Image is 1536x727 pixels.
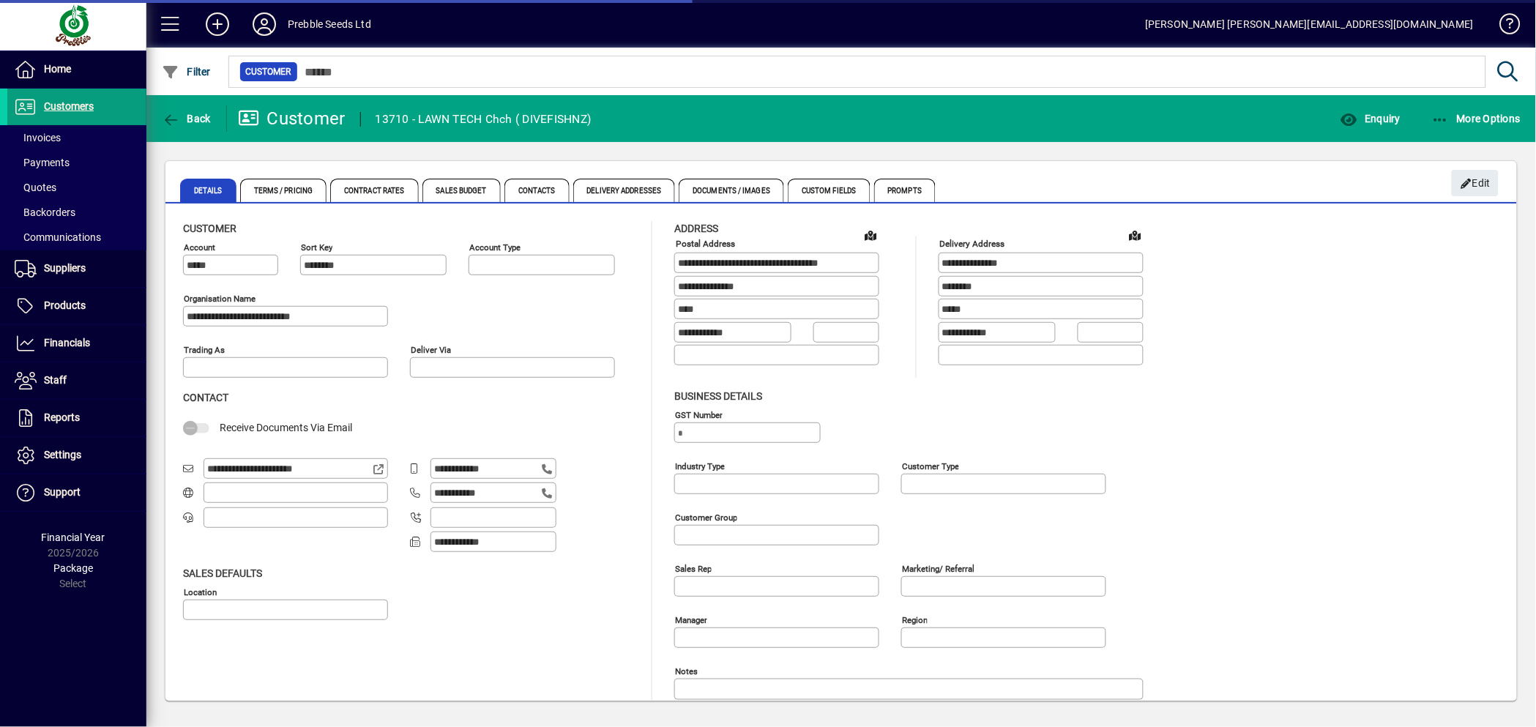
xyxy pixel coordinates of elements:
div: Customer [238,107,346,130]
mat-label: Region [902,614,928,625]
span: Edit [1460,171,1491,195]
mat-label: Industry type [675,461,725,471]
a: Staff [7,362,146,399]
a: Communications [7,225,146,250]
mat-label: Organisation name [184,294,256,304]
span: Support [44,486,81,498]
a: View on map [860,223,883,247]
mat-label: Customer group [675,512,737,522]
span: Customer [183,223,236,234]
mat-label: Sales rep [675,563,712,573]
span: Back [162,113,211,124]
button: Back [158,105,215,132]
button: Filter [158,59,215,85]
span: Contacts [504,179,570,202]
span: Prompts [874,179,936,202]
div: [PERSON_NAME] [PERSON_NAME][EMAIL_ADDRESS][DOMAIN_NAME] [1145,12,1474,36]
mat-label: GST Number [675,409,723,420]
button: More Options [1428,105,1525,132]
span: Products [44,299,86,311]
span: Sales defaults [183,567,262,579]
span: Terms / Pricing [240,179,327,202]
a: Home [7,51,146,88]
a: Reports [7,400,146,436]
span: Enquiry [1340,113,1401,124]
a: Knowledge Base [1488,3,1518,51]
mat-label: Deliver via [411,345,451,355]
span: Suppliers [44,262,86,274]
span: Home [44,63,71,75]
span: Contract Rates [330,179,418,202]
span: More Options [1432,113,1521,124]
button: Enquiry [1336,105,1404,132]
a: Settings [7,437,146,474]
span: Financials [44,337,90,348]
mat-label: Marketing/ Referral [902,563,974,573]
a: Products [7,288,146,324]
mat-label: Account Type [469,242,521,253]
span: Contact [183,392,228,403]
a: Invoices [7,125,146,150]
span: Quotes [15,182,56,193]
span: Sales Budget [422,179,501,202]
span: Backorders [15,206,75,218]
a: Suppliers [7,250,146,287]
mat-label: Account [184,242,215,253]
span: Staff [44,374,67,386]
span: Financial Year [42,532,105,543]
a: Quotes [7,175,146,200]
mat-label: Trading as [184,345,225,355]
a: Financials [7,325,146,362]
span: Documents / Images [679,179,784,202]
a: Payments [7,150,146,175]
span: Communications [15,231,101,243]
span: Details [180,179,236,202]
a: Support [7,474,146,511]
mat-label: Sort key [301,242,332,253]
span: Settings [44,449,81,461]
mat-label: Location [184,586,217,597]
span: Receive Documents Via Email [220,422,352,433]
span: Customers [44,100,94,112]
button: Profile [241,11,288,37]
button: Add [194,11,241,37]
span: Payments [15,157,70,168]
app-page-header-button: Back [146,105,227,132]
span: Address [674,223,718,234]
span: Delivery Addresses [573,179,676,202]
div: 13710 - LAWN TECH Chch ( DIVEFISHNZ) [376,108,592,131]
mat-label: Customer type [902,461,959,471]
span: Invoices [15,132,61,143]
mat-label: Manager [675,614,707,625]
span: Custom Fields [788,179,870,202]
span: Filter [162,66,211,78]
span: Business details [674,390,762,402]
a: Backorders [7,200,146,225]
button: Edit [1452,170,1499,196]
mat-label: Notes [675,666,698,676]
a: View on map [1124,223,1147,247]
span: Customer [246,64,291,79]
div: Prebble Seeds Ltd [288,12,371,36]
span: Reports [44,411,80,423]
span: Package [53,562,93,574]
